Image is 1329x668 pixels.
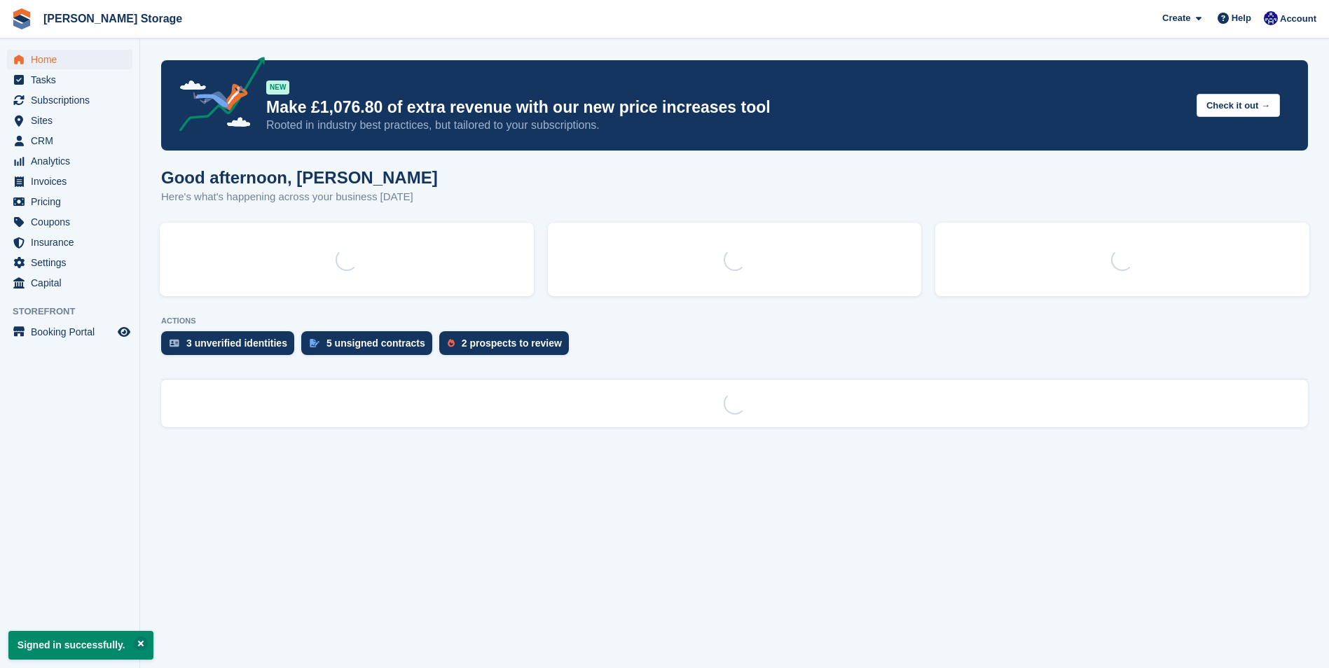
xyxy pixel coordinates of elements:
[310,339,319,347] img: contract_signature_icon-13c848040528278c33f63329250d36e43548de30e8caae1d1a13099fd9432cc5.svg
[31,90,115,110] span: Subscriptions
[167,57,266,137] img: price-adjustments-announcement-icon-8257ccfd72463d97f412b2fc003d46551f7dbcb40ab6d574587a9cd5c0d94...
[7,322,132,342] a: menu
[38,7,188,30] a: [PERSON_NAME] Storage
[7,273,132,293] a: menu
[161,189,438,205] p: Here's what's happening across your business [DATE]
[31,70,115,90] span: Tasks
[462,338,562,349] div: 2 prospects to review
[266,118,1185,133] p: Rooted in industry best practices, but tailored to your subscriptions.
[1264,11,1278,25] img: Ross Watt
[31,192,115,211] span: Pricing
[7,192,132,211] a: menu
[31,172,115,191] span: Invoices
[266,81,289,95] div: NEW
[31,253,115,272] span: Settings
[7,232,132,252] a: menu
[266,97,1185,118] p: Make £1,076.80 of extra revenue with our new price increases tool
[11,8,32,29] img: stora-icon-8386f47178a22dfd0bd8f6a31ec36ba5ce8667c1dd55bd0f319d3a0aa187defe.svg
[7,90,132,110] a: menu
[31,232,115,252] span: Insurance
[116,323,132,340] a: Preview store
[186,338,287,349] div: 3 unverified identities
[1280,12,1316,26] span: Account
[448,339,455,347] img: prospect-51fa495bee0391a8d652442698ab0144808aea92771e9ea1ae160a38d050c398.svg
[161,168,438,187] h1: Good afternoon, [PERSON_NAME]
[31,322,115,342] span: Booking Portal
[7,253,132,272] a: menu
[161,316,1308,326] p: ACTIONS
[439,331,576,362] a: 2 prospects to review
[7,50,132,69] a: menu
[1232,11,1251,25] span: Help
[7,172,132,191] a: menu
[7,70,132,90] a: menu
[1162,11,1190,25] span: Create
[301,331,439,362] a: 5 unsigned contracts
[326,338,425,349] div: 5 unsigned contracts
[31,151,115,171] span: Analytics
[7,212,132,232] a: menu
[8,631,153,660] p: Signed in successfully.
[1197,94,1280,117] button: Check it out →
[31,50,115,69] span: Home
[7,151,132,171] a: menu
[13,305,139,319] span: Storefront
[161,331,301,362] a: 3 unverified identities
[31,111,115,130] span: Sites
[31,273,115,293] span: Capital
[170,339,179,347] img: verify_identity-adf6edd0f0f0b5bbfe63781bf79b02c33cf7c696d77639b501bdc392416b5a36.svg
[7,111,132,130] a: menu
[31,212,115,232] span: Coupons
[7,131,132,151] a: menu
[31,131,115,151] span: CRM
